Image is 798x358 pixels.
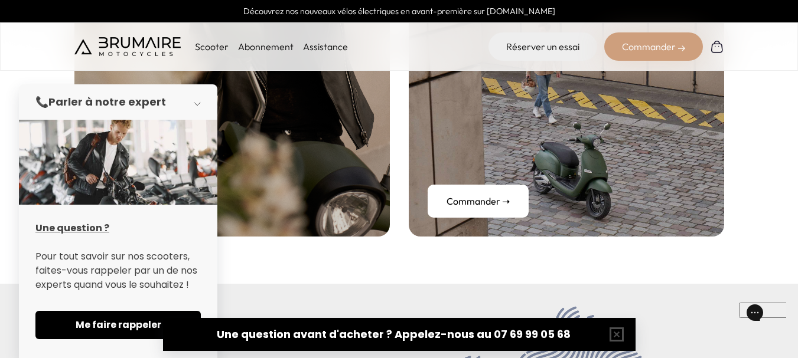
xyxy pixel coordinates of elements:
[74,37,181,56] img: Brumaire Motocycles
[303,41,348,52] a: Assistance
[428,185,529,218] a: Commander ➝
[678,45,685,52] img: right-arrow-2.png
[739,303,786,346] iframe: Gorgias live chat messenger
[710,40,724,54] img: Panier
[604,32,703,61] div: Commander
[238,41,294,52] a: Abonnement
[195,40,229,54] p: Scooter
[488,32,597,61] a: Réserver un essai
